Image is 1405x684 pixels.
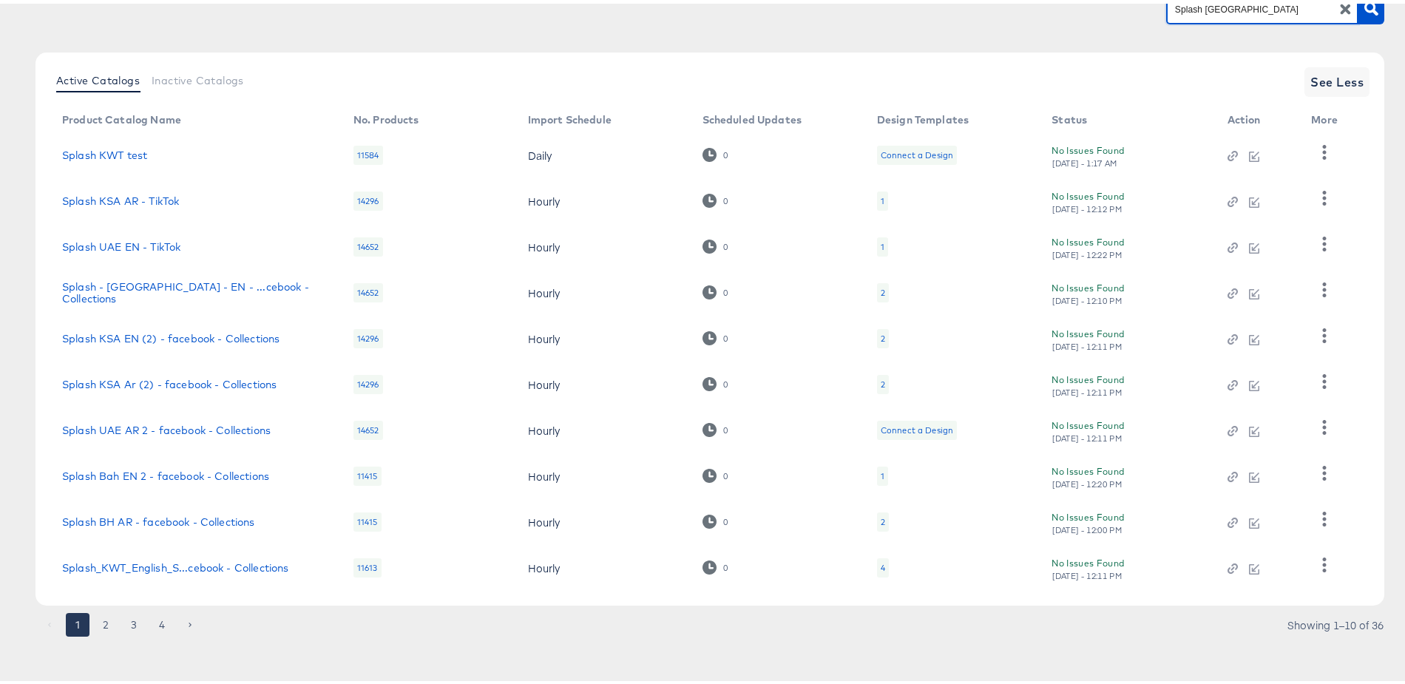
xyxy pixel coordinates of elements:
td: Hourly [516,175,691,220]
div: 14296 [353,188,383,207]
button: See Less [1304,64,1370,93]
td: Hourly [516,541,691,587]
td: Hourly [516,266,691,312]
div: 14652 [353,280,383,299]
td: Hourly [516,312,691,358]
div: 1 [881,192,884,203]
div: 0 [702,465,728,479]
div: 0 [722,330,728,340]
div: 0 [722,513,728,524]
a: Splash KSA AR - TikTok [62,192,179,203]
div: 14652 [353,417,383,436]
div: Product Catalog Name [62,110,181,122]
div: 1 [881,237,884,249]
button: Go to page 3 [122,609,146,633]
div: Connect a Design [881,421,953,433]
td: Hourly [516,220,691,266]
a: Splash BH AR - facebook - Collections [62,512,255,524]
div: 0 [702,557,728,571]
div: 11415 [353,463,382,482]
div: 2 [881,329,885,341]
div: 14296 [353,371,383,390]
div: 2 [877,280,889,299]
div: Connect a Design [877,142,957,161]
th: Action [1216,105,1300,129]
div: 4 [877,555,889,574]
div: No. Products [353,110,419,122]
button: Go to page 4 [150,609,174,633]
div: Connect a Design [877,417,957,436]
button: Go to page 2 [94,609,118,633]
div: 0 [702,373,728,387]
a: Splash KWT test [62,146,147,158]
a: Splash_KWT_English_S...cebook - Collections [62,558,288,570]
div: 0 [702,190,728,204]
div: 0 [722,421,728,432]
div: 11613 [353,555,382,574]
a: Splash KSA Ar (2) - facebook - Collections [62,375,277,387]
div: 2 [881,375,885,387]
div: 1 [877,234,888,253]
div: 2 [881,512,885,524]
div: 2 [881,283,885,295]
div: 0 [722,192,728,203]
div: 0 [702,236,728,250]
div: 2 [877,325,889,345]
nav: pagination navigation [35,609,204,633]
a: Splash - [GEOGRAPHIC_DATA] - EN - ...cebook - Collections [62,277,324,301]
div: 0 [722,559,728,569]
div: Import Schedule [528,110,612,122]
div: Connect a Design [881,146,953,158]
div: 11415 [353,509,382,528]
div: Design Templates [877,110,969,122]
a: Splash UAE AR 2 - facebook - Collections [62,421,271,433]
div: 0 [722,376,728,386]
div: 2 [877,371,889,390]
div: 1 [881,467,884,478]
div: 4 [881,558,885,570]
div: 14652 [353,234,383,253]
div: 0 [722,238,728,248]
div: 14296 [353,325,383,345]
div: 2 [877,509,889,528]
span: See Less [1310,68,1364,89]
span: Inactive Catalogs [152,71,244,83]
div: 11584 [353,142,383,161]
span: Active Catalogs [56,71,140,83]
div: 0 [702,282,728,296]
div: 0 [702,144,728,158]
a: Splash UAE EN - TikTok [62,237,180,249]
a: Splash Bah EN 2 - facebook - Collections [62,467,269,478]
div: 1 [877,463,888,482]
td: Hourly [516,450,691,495]
div: 0 [702,511,728,525]
th: Status [1040,105,1215,129]
div: 0 [702,419,728,433]
td: Daily [516,129,691,175]
td: Hourly [516,495,691,541]
div: Showing 1–10 of 36 [1287,616,1384,626]
div: 0 [722,284,728,294]
button: page 1 [66,609,89,633]
div: 0 [722,467,728,478]
a: Splash KSA EN (2) - facebook - Collections [62,329,280,341]
th: More [1299,105,1355,129]
button: Go to next page [178,609,202,633]
td: Hourly [516,358,691,404]
div: Scheduled Updates [702,110,802,122]
div: 0 [702,328,728,342]
div: 1 [877,188,888,207]
td: Hourly [516,404,691,450]
div: 0 [722,146,728,157]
